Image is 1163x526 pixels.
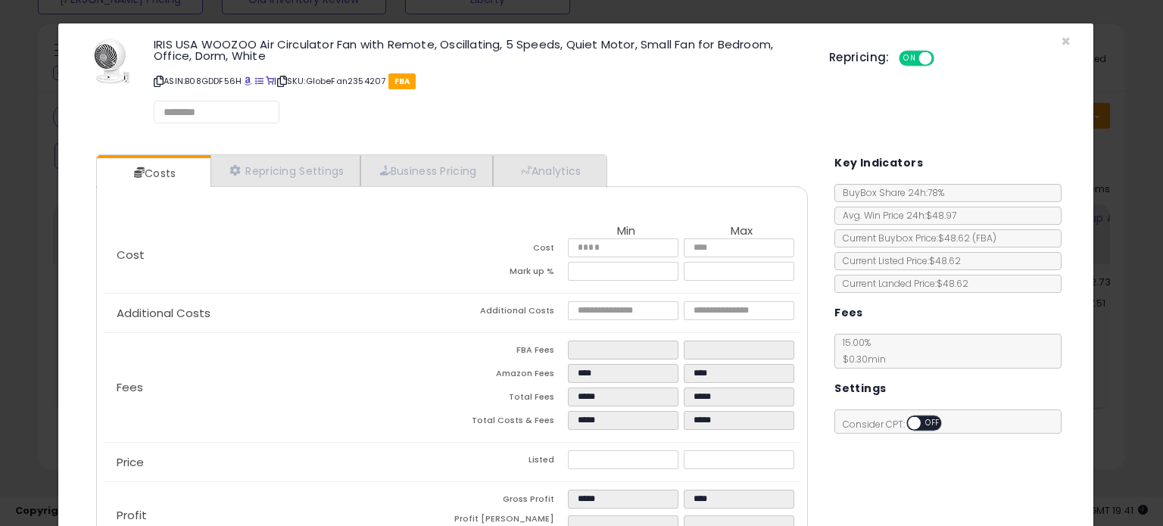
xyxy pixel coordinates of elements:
[568,225,684,238] th: Min
[972,232,996,244] span: ( FBA )
[154,39,806,61] h3: IRIS USA WOOZOO Air Circulator Fan with Remote, Oscillating, 5 Speeds, Quiet Motor, Small Fan for...
[834,154,923,173] h5: Key Indicators
[834,379,886,398] h5: Settings
[452,387,568,411] td: Total Fees
[452,411,568,434] td: Total Costs & Fees
[452,364,568,387] td: Amazon Fees
[684,225,800,238] th: Max
[834,303,863,322] h5: Fees
[452,262,568,285] td: Mark up %
[835,254,961,267] span: Current Listed Price: $48.62
[154,69,806,93] p: ASIN: B08GDDF56H | SKU: GlobeFan2354207
[835,353,886,366] span: $0.30 min
[94,39,129,84] img: 41vt8OhoaLL._SL60_.jpg
[97,158,209,188] a: Costs
[255,75,263,87] a: All offer listings
[835,336,886,366] span: 15.00 %
[104,381,452,394] p: Fees
[244,75,252,87] a: BuyBox page
[921,417,945,430] span: OFF
[452,301,568,325] td: Additional Costs
[104,307,452,319] p: Additional Costs
[835,186,944,199] span: BuyBox Share 24h: 78%
[835,209,956,222] span: Avg. Win Price 24h: $48.97
[388,73,416,89] span: FBA
[452,450,568,474] td: Listed
[835,418,962,431] span: Consider CPT:
[266,75,274,87] a: Your listing only
[104,456,452,468] p: Price
[104,509,452,521] p: Profit
[452,341,568,364] td: FBA Fees
[452,238,568,262] td: Cost
[835,232,996,244] span: Current Buybox Price:
[452,490,568,513] td: Gross Profit
[835,277,968,290] span: Current Landed Price: $48.62
[360,155,493,186] a: Business Pricing
[104,249,452,261] p: Cost
[493,155,605,186] a: Analytics
[900,52,919,65] span: ON
[938,232,996,244] span: $48.62
[1061,30,1071,52] span: ×
[931,52,956,65] span: OFF
[210,155,360,186] a: Repricing Settings
[829,51,890,64] h5: Repricing:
